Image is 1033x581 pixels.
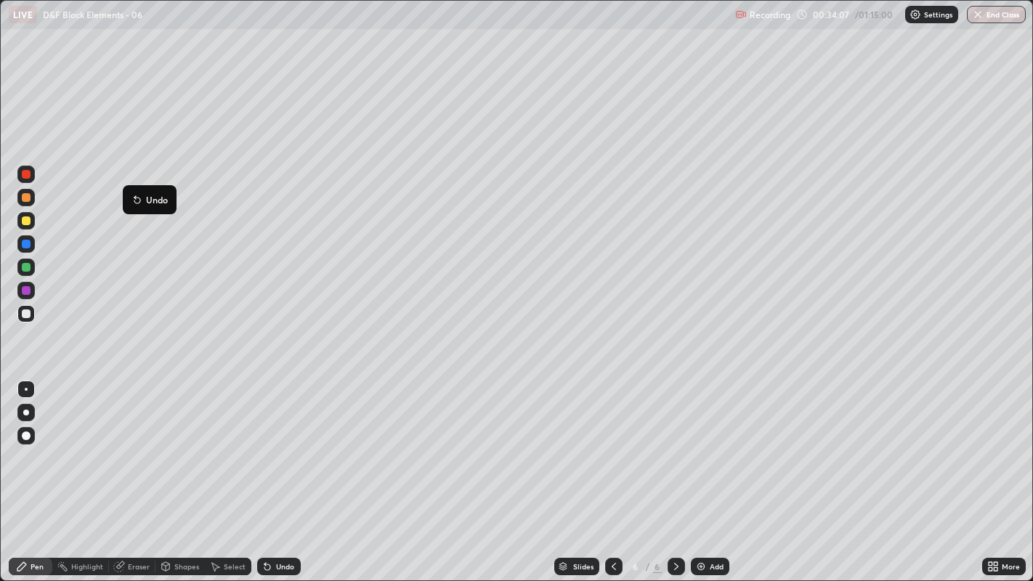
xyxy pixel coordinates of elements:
[972,9,984,20] img: end-class-cross
[43,9,142,20] p: D&F Block Elements - 06
[71,563,103,570] div: Highlight
[653,560,662,573] div: 6
[1002,563,1020,570] div: More
[174,563,199,570] div: Shapes
[13,9,33,20] p: LIVE
[146,194,168,206] p: Undo
[646,562,650,571] div: /
[128,563,150,570] div: Eraser
[750,9,790,20] p: Recording
[276,563,294,570] div: Undo
[967,6,1026,23] button: End Class
[710,563,724,570] div: Add
[224,563,246,570] div: Select
[31,563,44,570] div: Pen
[735,9,747,20] img: recording.375f2c34.svg
[573,563,594,570] div: Slides
[924,11,952,18] p: Settings
[695,561,707,572] img: add-slide-button
[910,9,921,20] img: class-settings-icons
[129,191,171,208] button: Undo
[628,562,643,571] div: 6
